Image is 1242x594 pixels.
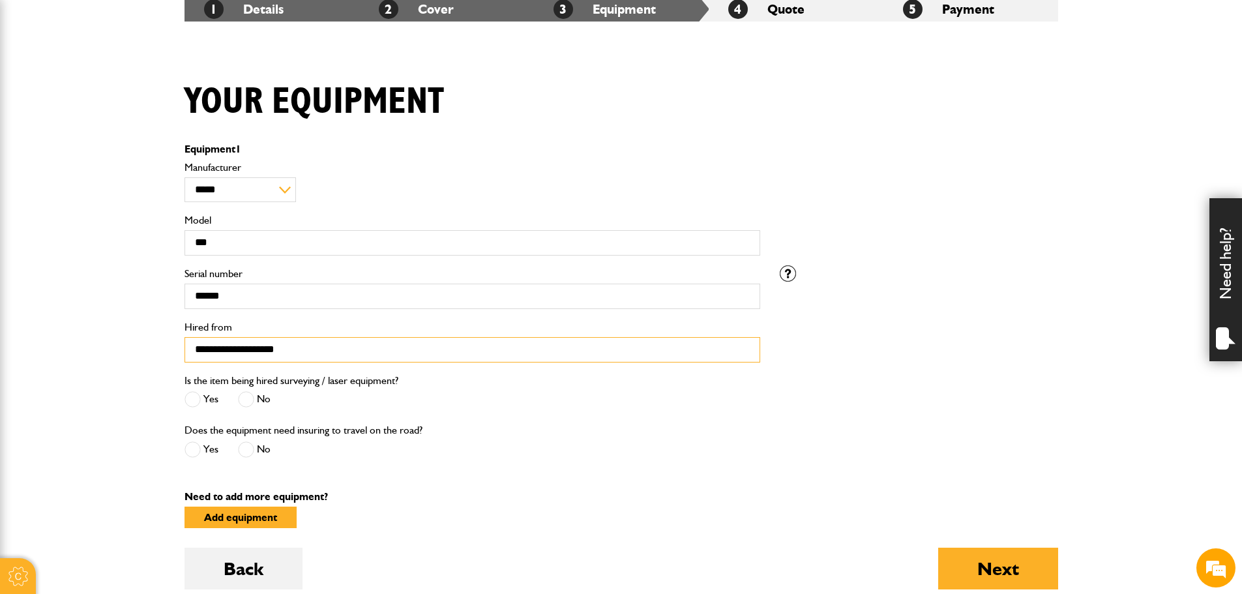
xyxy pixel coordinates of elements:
[185,548,303,589] button: Back
[185,269,760,279] label: Serial number
[214,7,245,38] div: Minimize live chat window
[17,198,238,226] input: Enter your phone number
[185,376,398,386] label: Is the item being hired surveying / laser equipment?
[17,159,238,188] input: Enter your email address
[185,391,218,408] label: Yes
[204,1,284,17] a: 1Details
[379,1,454,17] a: 2Cover
[185,425,422,436] label: Does the equipment need insuring to travel on the road?
[185,441,218,458] label: Yes
[17,121,238,149] input: Enter your last name
[185,492,1058,502] p: Need to add more equipment?
[185,507,297,528] button: Add equipment
[177,402,237,419] em: Start Chat
[185,162,760,173] label: Manufacturer
[22,72,55,91] img: d_20077148190_company_1631870298795_20077148190
[17,236,238,391] textarea: Type your message and hit 'Enter'
[1209,198,1242,361] div: Need help?
[68,73,219,90] div: Chat with us now
[185,144,760,155] p: Equipment
[185,215,760,226] label: Model
[185,322,760,333] label: Hired from
[235,143,241,155] span: 1
[238,391,271,408] label: No
[238,441,271,458] label: No
[938,548,1058,589] button: Next
[185,80,444,124] h1: Your equipment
